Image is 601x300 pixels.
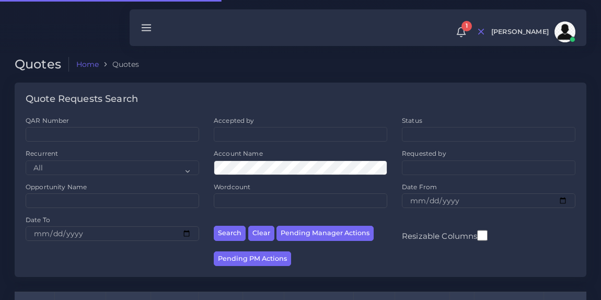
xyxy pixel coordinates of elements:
label: Opportunity Name [26,182,87,191]
button: Search [214,226,246,241]
label: Accepted by [214,116,255,125]
label: Wordcount [214,182,250,191]
label: Date From [402,182,437,191]
span: [PERSON_NAME] [491,29,549,36]
h4: Quote Requests Search [26,94,138,105]
label: Status [402,116,422,125]
label: Resizable Columns [402,229,488,242]
button: Pending PM Actions [214,251,291,267]
button: Clear [248,226,274,241]
label: Account Name [214,149,263,158]
a: Home [76,59,99,70]
a: [PERSON_NAME]avatar [486,21,579,42]
span: 1 [461,21,472,31]
label: QAR Number [26,116,69,125]
img: avatar [554,21,575,42]
li: Quotes [99,59,139,70]
input: Resizable Columns [477,229,488,242]
a: 1 [452,27,470,38]
button: Pending Manager Actions [276,226,374,241]
label: Requested by [402,149,446,158]
label: Recurrent [26,149,58,158]
label: Date To [26,215,50,224]
h2: Quotes [15,57,69,72]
